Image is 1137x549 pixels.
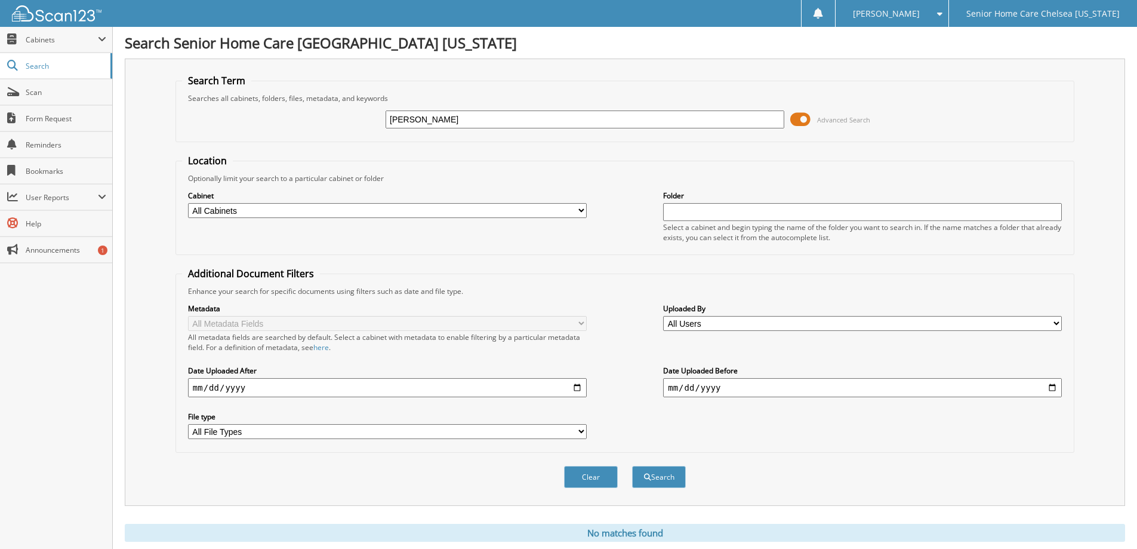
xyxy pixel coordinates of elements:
span: Help [26,219,106,229]
input: end [663,378,1062,397]
label: File type [188,412,587,422]
div: No matches found [125,524,1125,542]
span: Senior Home Care Chelsea [US_STATE] [966,10,1120,17]
label: Folder [663,191,1062,201]
label: Date Uploaded After [188,366,587,376]
span: Advanced Search [817,115,870,124]
span: Announcements [26,245,106,255]
label: Cabinet [188,191,587,201]
button: Search [632,466,686,488]
a: here [313,342,329,352]
input: start [188,378,587,397]
div: 1 [98,246,107,255]
button: Clear [564,466,618,488]
span: Form Request [26,114,106,124]
div: Select a cabinet and begin typing the name of the folder you want to search in. If the name match... [663,222,1062,243]
span: [PERSON_NAME] [853,10,920,17]
span: User Reports [26,192,98,203]
div: All metadata fields are searched by default. Select a cabinet with metadata to enable filtering b... [188,332,587,352]
div: Searches all cabinets, folders, files, metadata, and keywords [182,93,1068,103]
span: Cabinets [26,35,98,45]
legend: Search Term [182,74,251,87]
label: Uploaded By [663,303,1062,314]
label: Date Uploaded Before [663,366,1062,376]
span: Reminders [26,140,106,150]
legend: Additional Document Filters [182,267,320,280]
span: Bookmarks [26,166,106,176]
span: Search [26,61,104,71]
div: Enhance your search for specific documents using filters such as date and file type. [182,286,1068,296]
legend: Location [182,154,233,167]
label: Metadata [188,303,587,314]
h1: Search Senior Home Care [GEOGRAPHIC_DATA] [US_STATE] [125,33,1125,53]
span: Scan [26,87,106,97]
img: scan123-logo-white.svg [12,5,101,22]
div: Optionally limit your search to a particular cabinet or folder [182,173,1068,183]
